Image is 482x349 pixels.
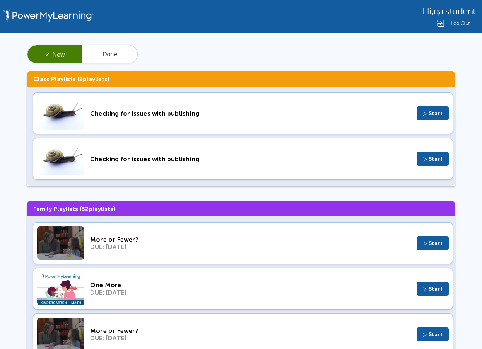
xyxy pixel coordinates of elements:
div: DUE: [DATE] [90,289,411,296]
h3: Class Playlists ( playlists) [27,71,455,87]
span: ▷ Start [423,286,443,292]
img: Thumbnail [37,97,84,130]
div: , [422,5,476,17]
span: 2 [79,75,83,83]
div: More or Fewer? [90,236,411,243]
button: ▷ Start [417,282,449,296]
span: 52 [82,205,89,213]
img: Thumbnail [37,272,84,305]
span: Hi [422,6,431,17]
iframe: Chat [449,314,476,343]
div: Checking for issues with publishing [90,110,411,117]
span: ✓ [45,51,50,58]
div: DUE: [DATE] [90,334,411,342]
span: ▷ Start [423,240,443,247]
span: ▷ Start [423,156,443,162]
h3: Family Playlists ( playlists) [27,201,455,216]
button: ▷ Start [417,327,449,341]
div: One More [90,281,411,289]
span: ▷ Start [423,331,443,338]
span: qa.student [434,6,476,17]
img: Logout Icon [436,19,445,28]
button: Done [82,45,137,64]
button: ▷ Start [417,236,449,250]
button: ▷ Start [417,106,449,120]
button: ▷ Start [417,152,449,166]
span: Log Out [451,20,470,26]
span: ▷ Start [423,110,443,117]
button: ✓New [27,45,82,64]
div: Checking for issues with publishing [90,155,411,163]
div: DUE: [DATE] [90,243,411,250]
img: Thumbnail [37,142,84,175]
div: More or Fewer? [90,327,411,334]
img: Thumbnail [37,226,84,260]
